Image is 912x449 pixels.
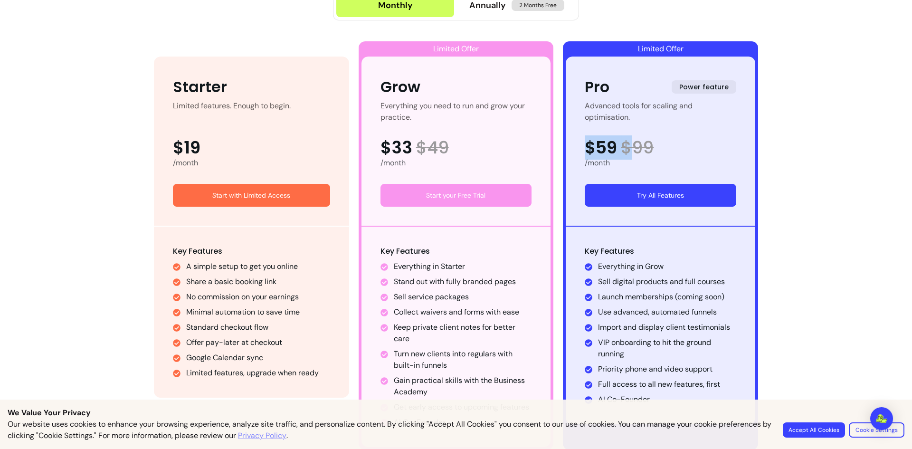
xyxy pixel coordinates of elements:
[585,157,736,169] div: /month
[186,322,330,333] li: Standard checkout flow
[8,419,771,441] p: Our website uses cookies to enhance your browsing experience, analyze site traffic, and personali...
[394,306,532,318] li: Collect waivers and forms with ease
[173,157,330,169] div: /month
[598,337,736,360] li: VIP onboarding to hit the ground running
[380,157,532,169] div: /month
[870,407,893,430] div: Open Intercom Messenger
[598,276,736,287] li: Sell digital products and full courses
[173,138,200,157] span: $19
[186,337,330,348] li: Offer pay-later at checkout
[416,138,449,157] span: $ 49
[585,100,736,123] div: Advanced tools for scaling and optimisation.
[380,184,532,207] a: Start your Free Trial
[394,276,532,287] li: Stand out with fully branded pages
[380,76,420,98] div: Grow
[585,184,736,207] a: Try All Features
[394,322,532,344] li: Keep private client notes for better care
[173,184,330,207] a: Start with Limited Access
[783,422,845,438] button: Accept All Cookies
[566,41,755,57] div: Limited Offer
[380,138,412,157] span: $33
[621,138,654,157] span: $ 99
[8,407,904,419] p: We Value Your Privacy
[598,363,736,375] li: Priority phone and video support
[672,80,736,94] span: Power feature
[173,76,227,98] div: Starter
[380,246,430,257] span: Key Features
[585,246,634,257] span: Key Features
[598,322,736,333] li: Import and display client testimonials
[394,348,532,371] li: Turn new clients into regulars with built-in funnels
[238,430,286,441] a: Privacy Policy
[361,41,551,57] div: Limited Offer
[186,276,330,287] li: Share a basic booking link
[598,379,736,390] li: Full access to all new features, first
[186,306,330,318] li: Minimal automation to save time
[585,138,617,157] span: $59
[173,100,291,123] div: Limited features. Enough to begin.
[598,306,736,318] li: Use advanced, automated funnels
[186,291,330,303] li: No commission on your earnings
[585,76,609,98] div: Pro
[849,422,904,438] button: Cookie Settings
[598,394,736,405] li: AI Co-Founder
[380,100,532,123] div: Everything you need to run and grow your practice.
[394,261,532,272] li: Everything in Starter
[394,291,532,303] li: Sell service packages
[186,261,330,272] li: A simple setup to get you online
[598,261,736,272] li: Everything in Grow
[186,352,330,363] li: Google Calendar sync
[598,291,736,303] li: Launch memberships (coming soon)
[394,375,532,398] li: Gain practical skills with the Business Academy
[186,367,330,379] li: Limited features, upgrade when ready
[173,246,222,257] span: Key Features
